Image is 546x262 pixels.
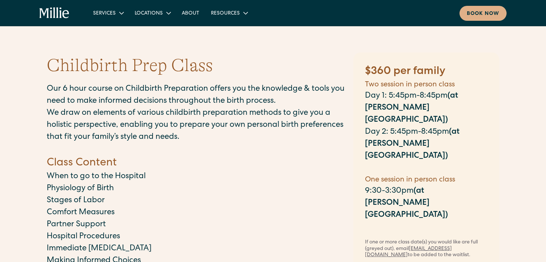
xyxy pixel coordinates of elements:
div: Resources [205,7,253,19]
div: Locations [135,10,163,17]
p: ‍ [47,144,346,156]
div: Services [87,7,129,19]
h4: Class Content [47,156,346,171]
p: ‍ [365,163,488,175]
strong: (at [PERSON_NAME][GEOGRAPHIC_DATA]) [365,187,448,219]
a: Book now [460,6,507,21]
p: Stages of Labor [47,195,346,207]
h1: Childbirth Prep Class [47,54,213,78]
div: Book now [467,10,499,18]
p: We draw on elements of various childbirth preparation methods to give you a holistic perspective,... [47,107,346,144]
strong: (at [PERSON_NAME][GEOGRAPHIC_DATA]) [365,92,458,124]
div: Resources [211,10,240,17]
p: Physiology of Birth [47,183,346,195]
p: Our 6 hour course on Childbirth Preparation offers you the knowledge & tools you need to make inf... [47,83,346,107]
div: Services [93,10,116,17]
a: About [176,7,205,19]
div: Locations [129,7,176,19]
h5: One session in person class [365,175,488,185]
p: When to go to the Hospital [47,171,346,183]
p: 9:30-3:30pm [365,185,488,222]
p: Day 1: 5:45pm-8:45pm [365,90,488,126]
p: Comfort Measures [47,207,346,219]
strong: (at [PERSON_NAME][GEOGRAPHIC_DATA]) [365,128,460,160]
p: Hospital Procedures [47,231,346,243]
p: Immediate [MEDICAL_DATA] [47,243,346,255]
p: Day 2: 5:45pm-8:45pm [365,126,488,163]
a: home [39,7,70,19]
strong: $360 per family [365,66,445,77]
h5: Two session in person class [365,79,488,90]
p: Partner Support [47,219,346,231]
div: If one or more class date(s) you would like are full (greyed out), email to be added to the waitl... [365,239,488,259]
p: ‍ [365,222,488,234]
